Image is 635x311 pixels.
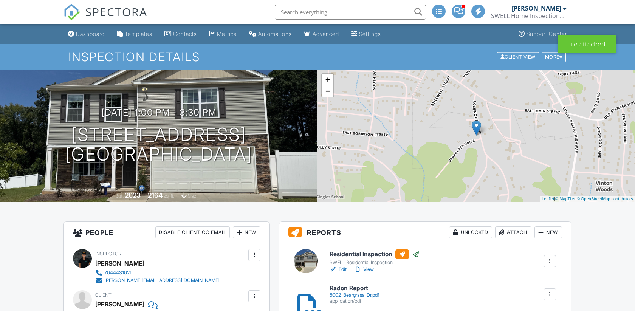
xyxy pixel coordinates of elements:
div: File attached! [558,35,616,53]
a: Templates [114,27,155,41]
div: | [540,196,635,202]
div: Automations [258,31,292,37]
h3: [DATE] 1:00 pm - 3:30 pm [101,107,217,118]
a: © OpenStreetMap contributors [577,197,633,201]
a: Settings [348,27,384,41]
a: Residential Inspection SWELL Residential Inspection [330,249,420,266]
a: Contacts [161,27,200,41]
span: slab [188,193,196,199]
a: Edit [330,266,347,273]
div: Settings [359,31,381,37]
div: Attach [495,226,531,238]
span: sq. ft. [164,193,174,199]
div: [PERSON_NAME] [512,5,561,12]
a: Zoom in [322,74,333,85]
div: 5002_Beargrass_Dr.pdf [330,292,379,298]
div: SWELL Home Inspections LLC [491,12,567,20]
div: New [534,226,562,238]
a: 7044431021 [95,269,220,277]
div: application/pdf [330,298,379,304]
a: Advanced [301,27,342,41]
div: 7044431021 [104,270,132,276]
input: Search everything... [275,5,426,20]
div: [PERSON_NAME][EMAIL_ADDRESS][DOMAIN_NAME] [104,277,220,283]
div: [PERSON_NAME] [95,258,144,269]
a: Dashboard [65,27,108,41]
div: Unlocked [449,226,492,238]
a: Client View [496,54,541,59]
span: Inspector [95,251,121,257]
span: Built [115,193,124,199]
div: Metrics [217,31,237,37]
h6: Radon Report [330,285,379,292]
div: Client View [497,52,539,62]
a: SPECTORA [63,10,147,26]
a: View [354,266,374,273]
span: SPECTORA [85,4,147,20]
div: Templates [125,31,152,37]
div: SWELL Residential Inspection [330,260,420,266]
a: Metrics [206,27,240,41]
a: Zoom out [322,85,333,97]
div: 2023 [125,191,141,199]
div: Support Center [527,31,567,37]
a: [PERSON_NAME][EMAIL_ADDRESS][DOMAIN_NAME] [95,277,220,284]
div: 2164 [148,191,163,199]
a: Radon Report 5002_Beargrass_Dr.pdf application/pdf [330,285,379,304]
div: More [542,52,566,62]
h6: Residential Inspection [330,249,420,259]
h1: [STREET_ADDRESS] [GEOGRAPHIC_DATA] [65,125,252,165]
div: Dashboard [76,31,105,37]
img: The Best Home Inspection Software - Spectora [63,4,80,20]
div: Disable Client CC Email [155,226,230,238]
div: New [233,226,260,238]
span: Client [95,292,112,298]
h3: People [64,222,269,243]
a: Automations (Advanced) [246,27,295,41]
div: [PERSON_NAME] [95,299,144,310]
div: Contacts [173,31,197,37]
a: Support Center [516,27,570,41]
div: Advanced [313,31,339,37]
h3: Reports [279,222,571,243]
h1: Inspection Details [68,50,567,63]
a: © MapTiler [555,197,576,201]
a: Leaflet [542,197,554,201]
